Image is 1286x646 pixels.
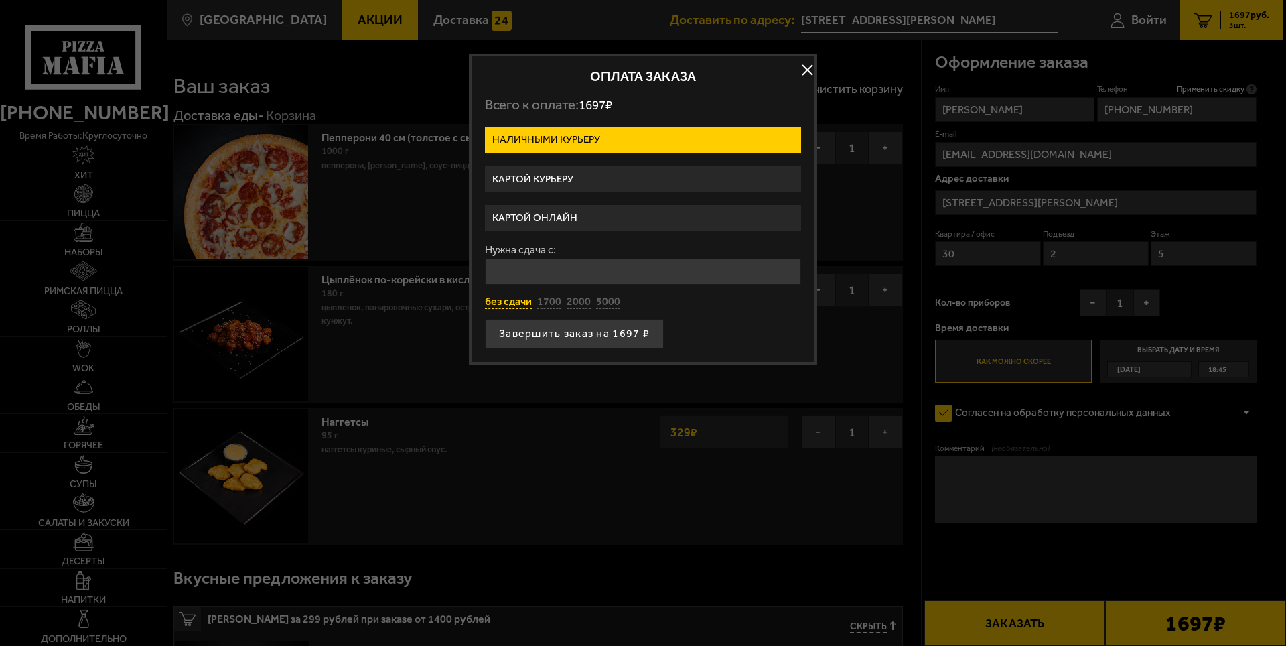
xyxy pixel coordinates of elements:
[485,319,664,348] button: Завершить заказ на 1697 ₽
[485,70,801,83] h2: Оплата заказа
[579,97,612,113] span: 1697 ₽
[596,295,620,310] button: 5000
[567,295,591,310] button: 2000
[485,127,801,153] label: Наличными курьеру
[485,205,801,231] label: Картой онлайн
[485,245,801,255] label: Нужна сдача с:
[485,166,801,192] label: Картой курьеру
[537,295,561,310] button: 1700
[485,295,532,310] button: без сдачи
[485,96,801,113] p: Всего к оплате:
